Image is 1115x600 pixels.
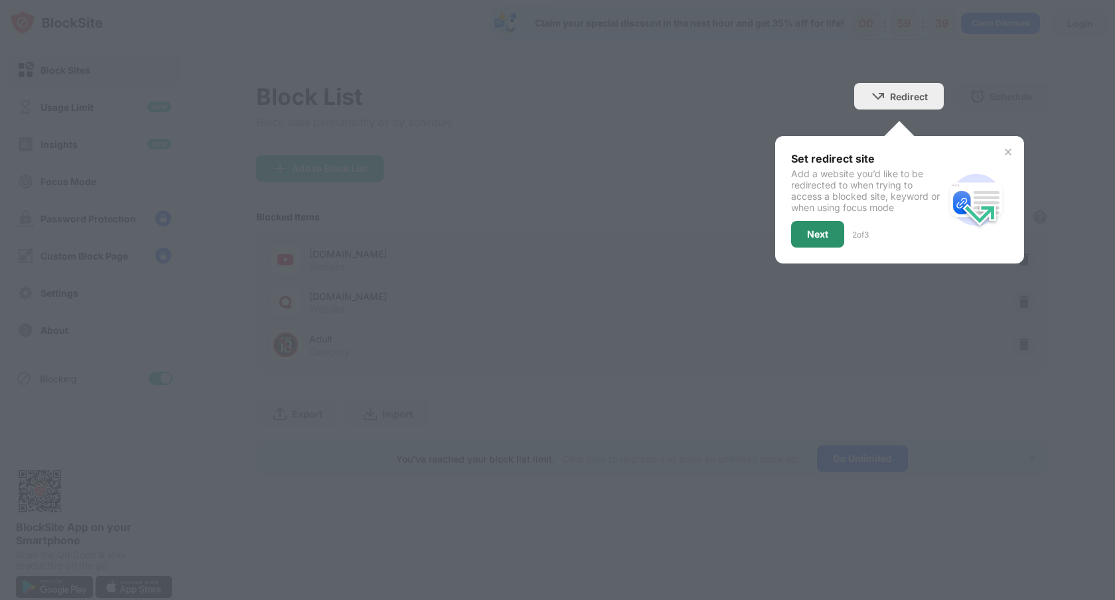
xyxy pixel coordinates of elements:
div: Next [807,229,828,240]
div: Redirect [890,91,928,102]
img: redirect.svg [944,168,1008,232]
div: Set redirect site [791,152,944,165]
div: Add a website you’d like to be redirected to when trying to access a blocked site, keyword or whe... [791,168,944,213]
div: 2 of 3 [852,230,869,240]
img: x-button.svg [1003,147,1013,157]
